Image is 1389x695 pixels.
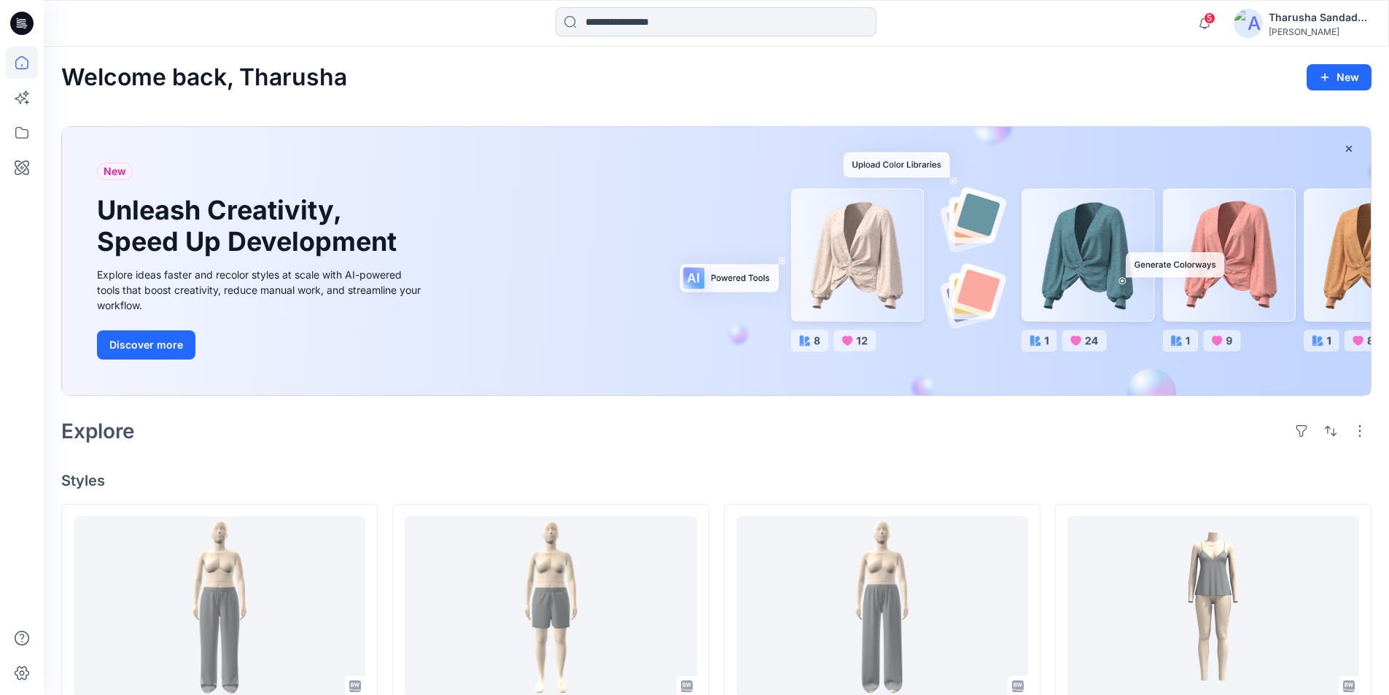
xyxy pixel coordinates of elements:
[61,419,135,443] h2: Explore
[97,267,425,313] div: Explore ideas faster and recolor styles at scale with AI-powered tools that boost creativity, red...
[1269,9,1371,26] div: Tharusha Sandadeepa
[61,64,347,91] h2: Welcome back, Tharusha
[97,330,195,360] button: Discover more
[61,472,1372,489] h4: Styles
[1234,9,1263,38] img: avatar
[1307,64,1372,90] button: New
[97,330,425,360] a: Discover more
[97,195,403,257] h1: Unleash Creativity, Speed Up Development
[1269,26,1371,37] div: [PERSON_NAME]
[1204,12,1215,24] span: 5
[104,163,126,180] span: New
